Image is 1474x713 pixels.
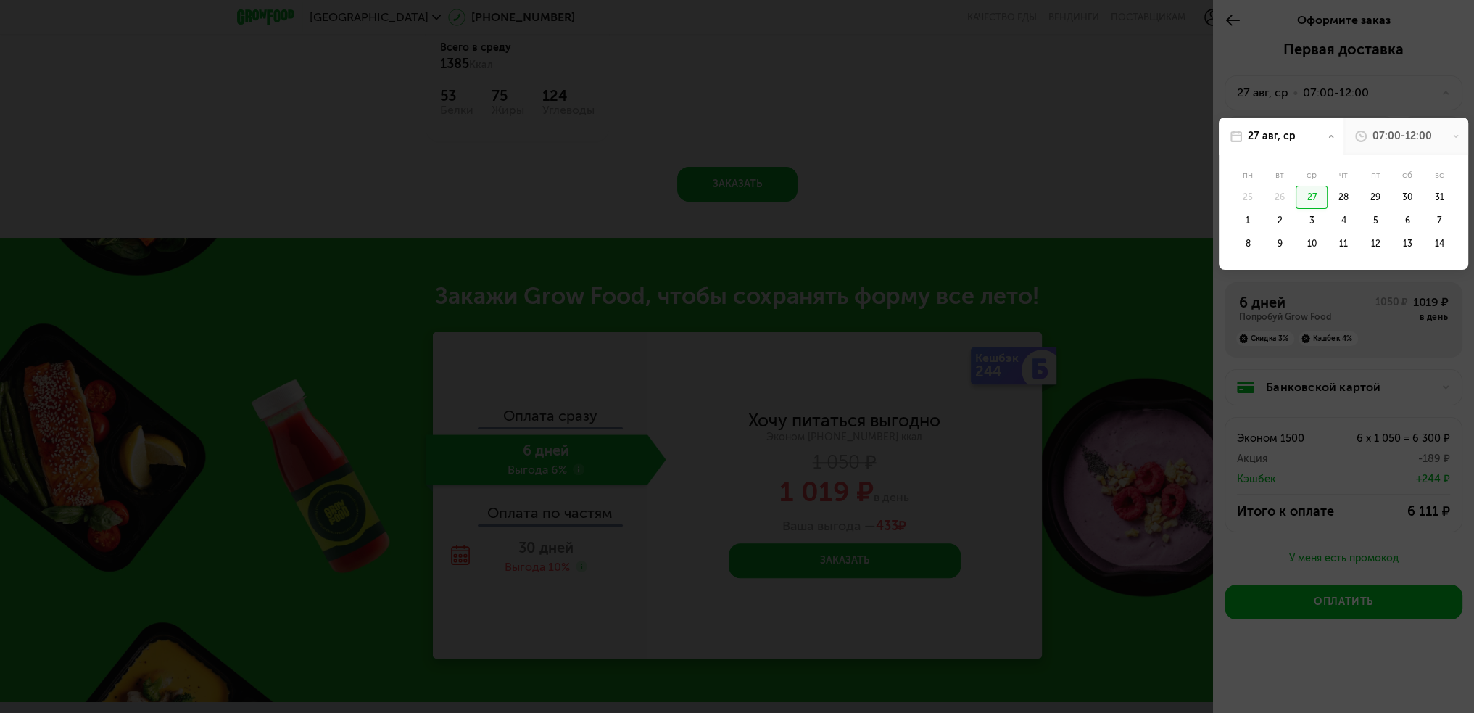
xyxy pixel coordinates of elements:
[1391,232,1423,255] div: 13
[1232,232,1264,255] div: 8
[1372,129,1432,144] div: 07:00-12:00
[1359,232,1391,255] div: 12
[1232,209,1264,232] div: 1
[1359,186,1391,209] div: 29
[1264,232,1296,255] div: 9
[1328,164,1359,186] div: чт
[1423,232,1455,255] div: 14
[1296,232,1328,255] div: 10
[1232,164,1264,186] div: пн
[1296,186,1328,209] div: 27
[1328,186,1359,209] div: 28
[1248,129,1296,144] div: 27 авг, ср
[1328,209,1359,232] div: 4
[1359,164,1391,186] div: пт
[1423,186,1455,209] div: 31
[1264,164,1296,186] div: вт
[1391,209,1423,232] div: 6
[1296,209,1328,232] div: 3
[1232,186,1264,209] div: 25
[1391,186,1423,209] div: 30
[1296,164,1328,186] div: ср
[1391,164,1423,186] div: сб
[1359,209,1391,232] div: 5
[1264,209,1296,232] div: 2
[1423,164,1455,186] div: вс
[1264,186,1296,209] div: 26
[1423,209,1455,232] div: 7
[1328,232,1359,255] div: 11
